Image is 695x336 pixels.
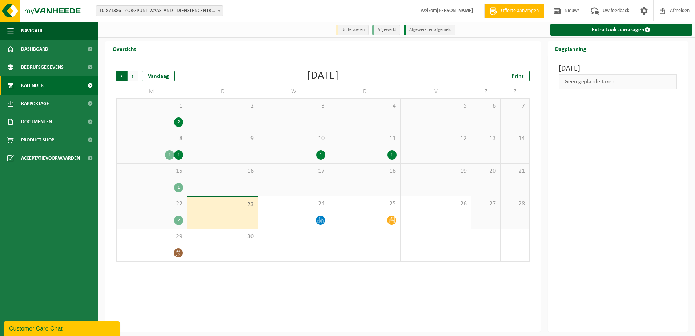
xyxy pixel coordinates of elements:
a: Print [506,71,530,81]
a: Extra taak aanvragen [550,24,692,36]
span: Bedrijfsgegevens [21,58,64,76]
div: 1 [174,150,183,160]
span: 9 [191,135,254,143]
td: M [116,85,187,98]
div: 1 [165,150,174,160]
span: 25 [333,200,396,208]
span: 29 [120,233,183,241]
div: 1 [174,183,183,192]
h2: Overzicht [105,41,144,56]
span: Dashboard [21,40,48,58]
td: Z [501,85,530,98]
span: 15 [120,167,183,175]
a: Offerte aanvragen [484,4,544,18]
span: 10 [262,135,325,143]
div: Vandaag [142,71,175,81]
li: Afgewerkt [372,25,400,35]
span: 16 [191,167,254,175]
div: 2 [174,117,183,127]
strong: [PERSON_NAME] [437,8,473,13]
div: Geen geplande taken [559,74,677,89]
div: 2 [174,216,183,225]
span: Acceptatievoorwaarden [21,149,80,167]
span: 5 [404,102,467,110]
h3: [DATE] [559,63,677,74]
td: W [258,85,329,98]
span: 27 [475,200,497,208]
span: 20 [475,167,497,175]
span: 17 [262,167,325,175]
div: 1 [316,150,325,160]
td: V [401,85,471,98]
li: Afgewerkt en afgemeld [404,25,455,35]
li: Uit te voeren [336,25,369,35]
span: 10-871386 - ZORGPUNT WAASLAND - DIENSTENCENTRUM HOUTMERE - ZWIJNDRECHT [96,6,223,16]
span: Documenten [21,113,52,131]
div: 1 [387,150,397,160]
span: 26 [404,200,467,208]
span: 24 [262,200,325,208]
span: 28 [504,200,526,208]
span: 19 [404,167,467,175]
span: 18 [333,167,396,175]
td: Z [471,85,501,98]
iframe: chat widget [4,320,121,336]
span: 22 [120,200,183,208]
span: 30 [191,233,254,241]
span: 14 [504,135,526,143]
span: Volgende [128,71,138,81]
span: 11 [333,135,396,143]
span: 3 [262,102,325,110]
span: 6 [475,102,497,110]
span: 12 [404,135,467,143]
span: 23 [191,201,254,209]
span: 1 [120,102,183,110]
span: 2 [191,102,254,110]
h2: Dagplanning [548,41,594,56]
span: Print [511,73,524,79]
span: Offerte aanvragen [499,7,541,15]
span: 8 [120,135,183,143]
span: Navigatie [21,22,44,40]
td: D [329,85,400,98]
span: 10-871386 - ZORGPUNT WAASLAND - DIENSTENCENTRUM HOUTMERE - ZWIJNDRECHT [96,5,223,16]
span: Rapportage [21,95,49,113]
span: Product Shop [21,131,54,149]
span: Vorige [116,71,127,81]
span: 21 [504,167,526,175]
span: 4 [333,102,396,110]
span: Kalender [21,76,44,95]
td: D [187,85,258,98]
span: 7 [504,102,526,110]
span: 13 [475,135,497,143]
div: [DATE] [307,71,339,81]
